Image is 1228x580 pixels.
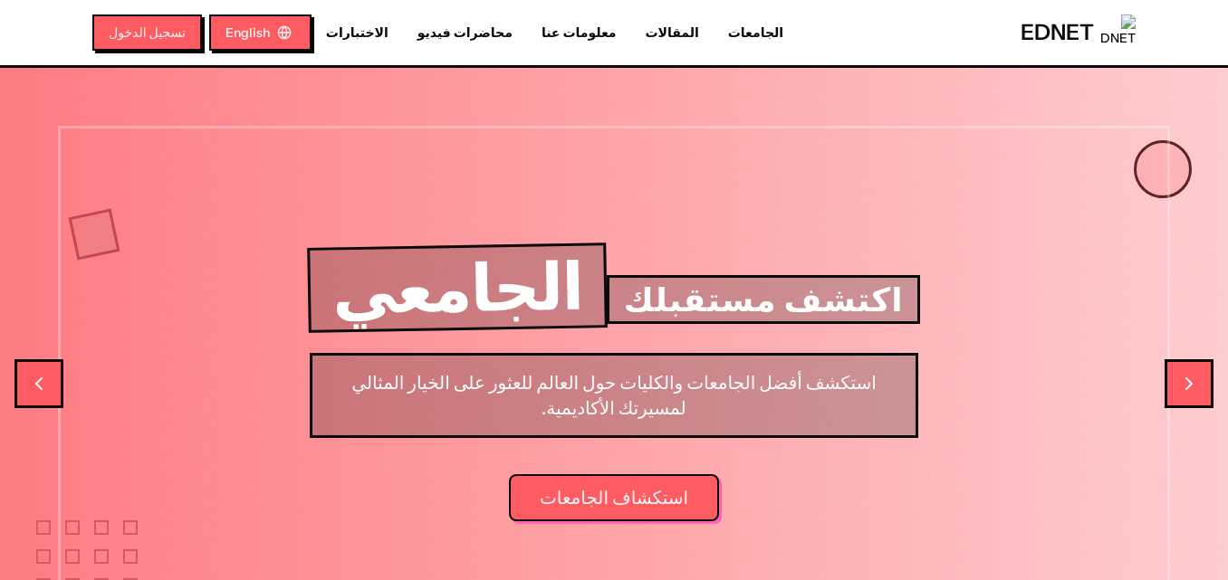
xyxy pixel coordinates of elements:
a: معلومات عنا [527,24,631,43]
a: استكشاف الجامعات [509,474,719,521]
button: تسجيل الدخول [92,14,202,51]
button: Previous slide [14,359,63,408]
a: الجامعات [714,24,798,43]
button: English [209,14,312,51]
a: محاضرات فيديو [403,24,527,43]
h2: اكتشف مستقبلك [607,275,921,324]
button: Next slide [1165,359,1214,408]
h1: الجامعي [307,242,608,333]
a: EDNETEDNET [1021,14,1136,51]
img: EDNET [1099,14,1136,51]
p: استكشف أفضل الجامعات والكليات حول العالم للعثور على الخيار المثالي لمسيرتك الأكاديمية. [310,353,918,438]
span: EDNET [1021,18,1094,47]
a: المقالات [630,24,713,43]
a: الاختبارات [312,24,403,43]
